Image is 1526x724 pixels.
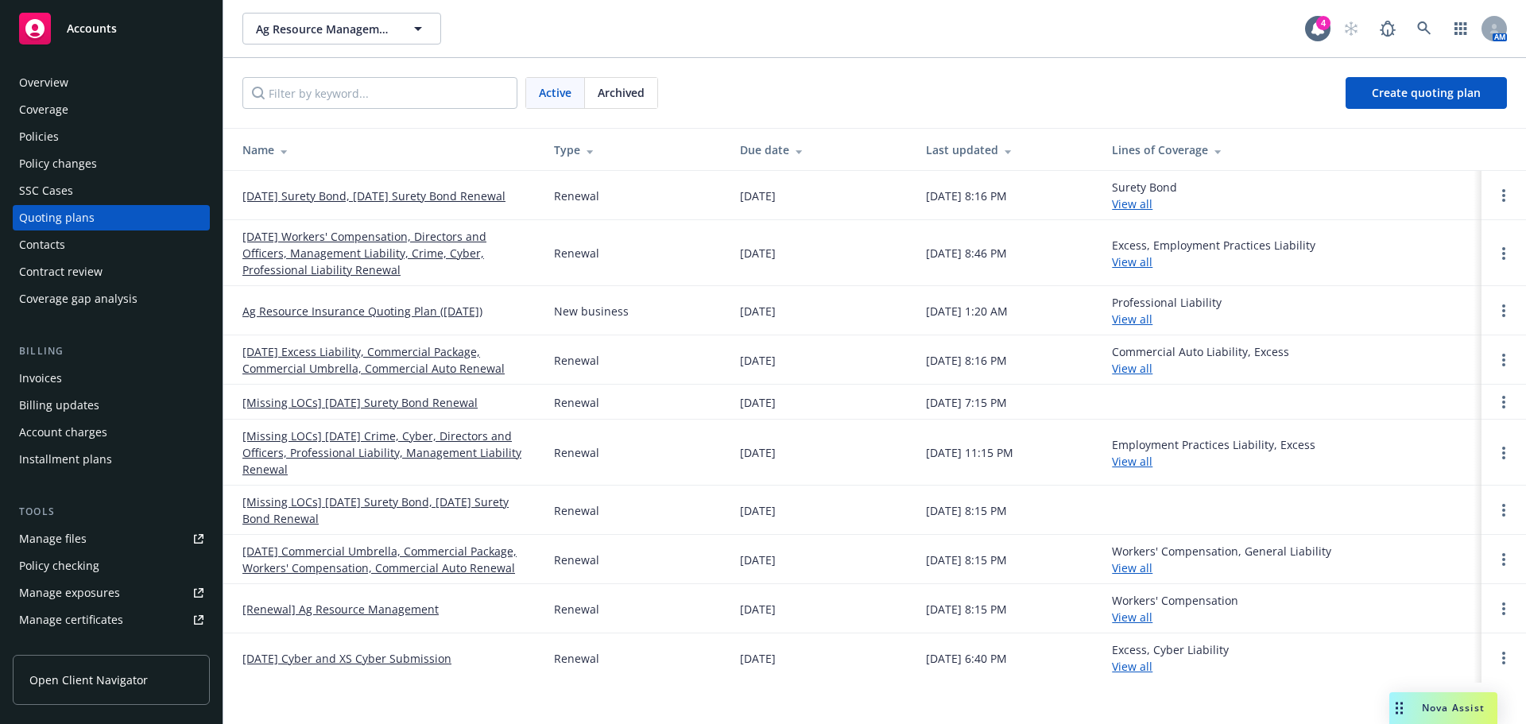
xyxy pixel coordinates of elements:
[1112,361,1152,376] a: View all
[19,420,107,445] div: Account charges
[242,494,529,527] a: [Missing LOCs] [DATE] Surety Bond, [DATE] Surety Bond Renewal
[13,393,210,418] a: Billing updates
[554,650,599,667] div: Renewal
[1112,254,1152,269] a: View all
[13,607,210,633] a: Manage certificates
[740,552,776,568] div: [DATE]
[740,394,776,411] div: [DATE]
[740,444,776,461] div: [DATE]
[1494,393,1513,412] a: Open options
[242,228,529,278] a: [DATE] Workers' Compensation, Directors and Officers, Management Liability, Crime, Cyber, Profess...
[67,22,117,35] span: Accounts
[740,245,776,261] div: [DATE]
[1112,560,1152,575] a: View all
[242,650,451,667] a: [DATE] Cyber and XS Cyber Submission
[1494,244,1513,263] a: Open options
[19,526,87,552] div: Manage files
[256,21,393,37] span: Ag Resource Management
[1372,13,1404,45] a: Report a Bug
[1372,85,1481,100] span: Create quoting plan
[13,366,210,391] a: Invoices
[1494,550,1513,569] a: Open options
[926,444,1013,461] div: [DATE] 11:15 PM
[1112,592,1238,625] div: Workers' Compensation
[1335,13,1367,45] a: Start snowing
[598,84,645,101] span: Archived
[242,303,482,319] a: Ag Resource Insurance Quoting Plan ([DATE])
[242,428,529,478] a: [Missing LOCs] [DATE] Crime, Cyber, Directors and Officers, Professional Liability, Management Li...
[1112,294,1222,327] div: Professional Liability
[242,394,478,411] a: [Missing LOCs] [DATE] Surety Bond Renewal
[13,70,210,95] a: Overview
[554,502,599,519] div: Renewal
[13,286,210,312] a: Coverage gap analysis
[740,188,776,204] div: [DATE]
[13,151,210,176] a: Policy changes
[1112,196,1152,211] a: View all
[13,580,210,606] a: Manage exposures
[740,352,776,369] div: [DATE]
[242,77,517,109] input: Filter by keyword...
[1112,141,1469,158] div: Lines of Coverage
[13,634,210,660] a: Manage claims
[19,366,62,391] div: Invoices
[926,601,1007,618] div: [DATE] 8:15 PM
[1494,301,1513,320] a: Open options
[1112,312,1152,327] a: View all
[740,303,776,319] div: [DATE]
[242,543,529,576] a: [DATE] Commercial Umbrella, Commercial Package, Workers' Compensation, Commercial Auto Renewal
[926,303,1008,319] div: [DATE] 1:20 AM
[539,84,571,101] span: Active
[19,70,68,95] div: Overview
[926,352,1007,369] div: [DATE] 8:16 PM
[1494,599,1513,618] a: Open options
[19,259,103,285] div: Contract review
[554,552,599,568] div: Renewal
[1389,692,1409,724] div: Drag to move
[13,420,210,445] a: Account charges
[13,259,210,285] a: Contract review
[1112,610,1152,625] a: View all
[19,151,97,176] div: Policy changes
[1112,436,1315,470] div: Employment Practices Liability, Excess
[1494,649,1513,668] a: Open options
[554,188,599,204] div: Renewal
[19,393,99,418] div: Billing updates
[1112,659,1152,674] a: View all
[740,502,776,519] div: [DATE]
[19,607,123,633] div: Manage certificates
[13,178,210,203] a: SSC Cases
[13,205,210,230] a: Quoting plans
[1445,13,1477,45] a: Switch app
[554,141,715,158] div: Type
[19,178,73,203] div: SSC Cases
[554,394,599,411] div: Renewal
[19,447,112,472] div: Installment plans
[1494,350,1513,370] a: Open options
[926,394,1007,411] div: [DATE] 7:15 PM
[19,124,59,149] div: Policies
[926,650,1007,667] div: [DATE] 6:40 PM
[1494,443,1513,463] a: Open options
[242,141,529,158] div: Name
[19,553,99,579] div: Policy checking
[926,245,1007,261] div: [DATE] 8:46 PM
[1112,641,1229,675] div: Excess, Cyber Liability
[1494,186,1513,205] a: Open options
[13,447,210,472] a: Installment plans
[740,601,776,618] div: [DATE]
[554,444,599,461] div: Renewal
[554,245,599,261] div: Renewal
[926,188,1007,204] div: [DATE] 8:16 PM
[1494,501,1513,520] a: Open options
[13,504,210,520] div: Tools
[740,650,776,667] div: [DATE]
[926,141,1086,158] div: Last updated
[1112,543,1331,576] div: Workers' Compensation, General Liability
[554,303,629,319] div: New business
[13,553,210,579] a: Policy checking
[926,552,1007,568] div: [DATE] 8:15 PM
[242,188,505,204] a: [DATE] Surety Bond, [DATE] Surety Bond Renewal
[19,634,99,660] div: Manage claims
[19,232,65,257] div: Contacts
